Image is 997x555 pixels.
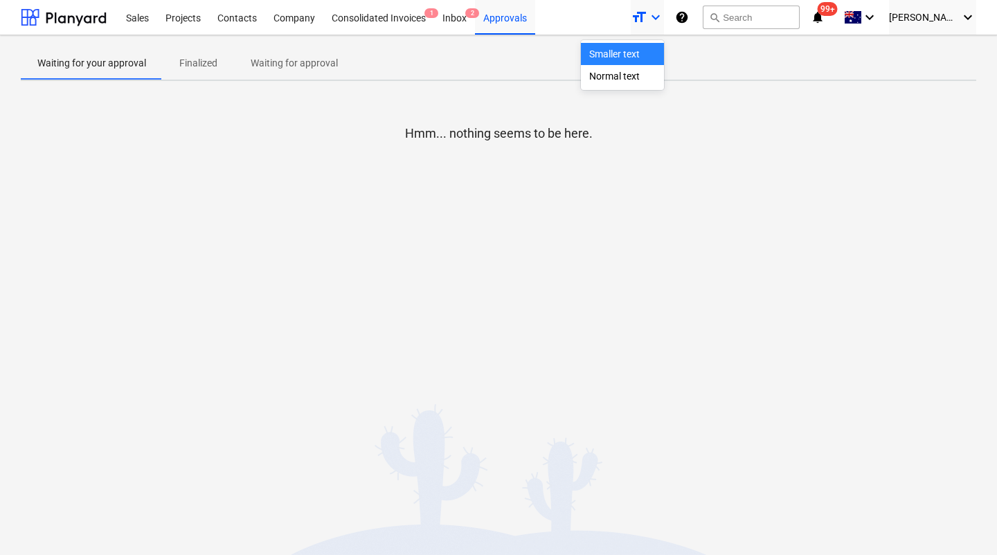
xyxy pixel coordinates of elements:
[889,12,958,23] span: [PERSON_NAME]
[818,2,838,16] span: 99+
[581,43,664,65] div: Smaller text
[581,65,664,87] div: Normal text
[928,489,997,555] iframe: Chat Widget
[960,9,976,26] i: keyboard_arrow_down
